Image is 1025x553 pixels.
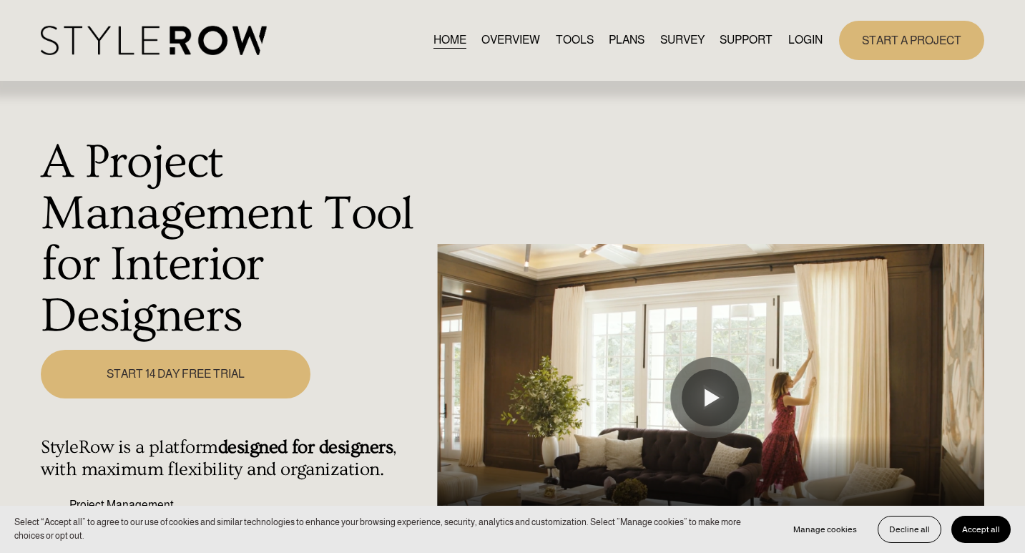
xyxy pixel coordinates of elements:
[41,26,266,55] img: StyleRow
[556,31,594,50] a: TOOLS
[609,31,644,50] a: PLANS
[41,137,429,342] h1: A Project Management Tool for Interior Designers
[14,516,768,543] p: Select “Accept all” to agree to our use of cookies and similar technologies to enhance your brows...
[720,31,773,49] span: SUPPORT
[218,436,393,458] strong: designed for designers
[481,31,540,50] a: OVERVIEW
[433,31,466,50] a: HOME
[682,369,739,426] button: Play
[69,496,429,514] p: Project Management
[962,524,1000,534] span: Accept all
[41,350,310,398] a: START 14 DAY FREE TRIAL
[878,516,941,543] button: Decline all
[41,436,429,481] h4: StyleRow is a platform , with maximum flexibility and organization.
[793,524,857,534] span: Manage cookies
[839,21,984,60] a: START A PROJECT
[720,31,773,50] a: folder dropdown
[788,31,823,50] a: LOGIN
[889,524,930,534] span: Decline all
[660,31,705,50] a: SURVEY
[783,516,868,543] button: Manage cookies
[951,516,1011,543] button: Accept all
